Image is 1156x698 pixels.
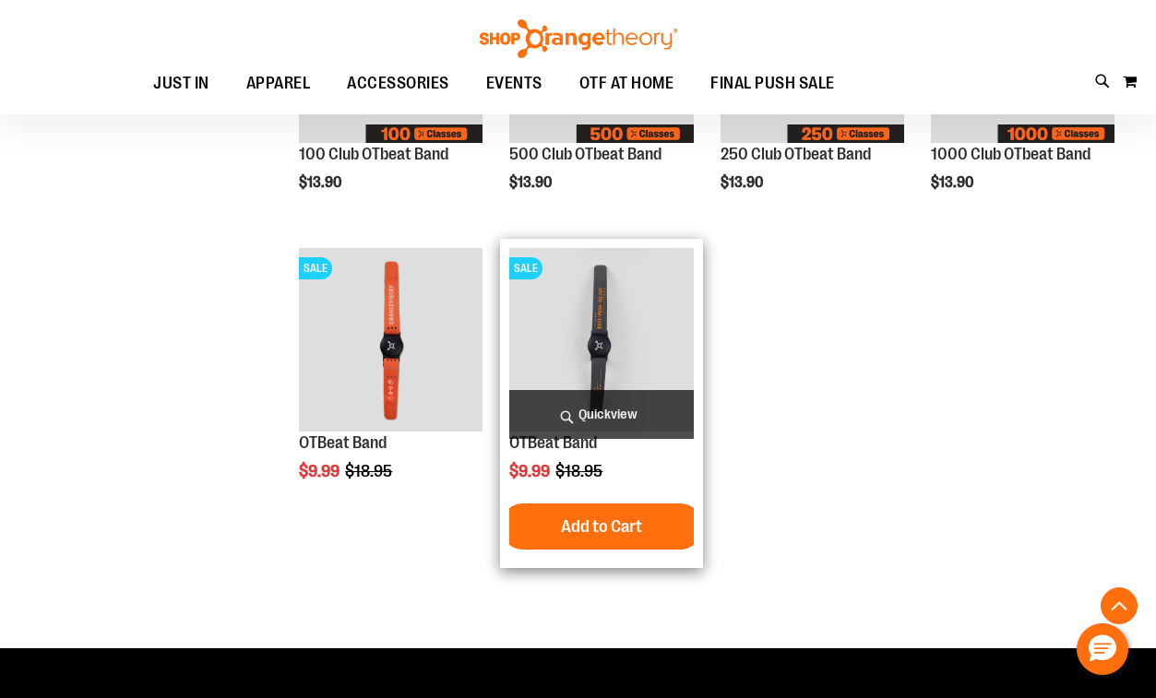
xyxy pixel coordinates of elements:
span: EVENTS [486,63,542,104]
a: 500 Club OTbeat Band [509,145,661,163]
span: $9.99 [509,462,553,480]
span: FINAL PUSH SALE [710,63,835,104]
div: product [290,239,492,527]
a: OTBeat Band [299,433,387,452]
span: $13.90 [509,174,554,191]
a: OTF AT HOME [561,63,693,105]
span: SALE [299,257,332,279]
span: APPAREL [246,63,311,104]
a: OTBeat BandSALE [299,248,483,434]
span: $13.90 [721,174,766,191]
img: Shop Orangetheory [477,19,680,58]
span: $18.95 [345,462,395,480]
a: 1000 Club OTbeat Band [931,145,1090,163]
img: OTBeat Band [299,248,483,432]
button: Back To Top [1101,587,1138,624]
a: 100 Club OTbeat Band [299,145,448,163]
a: FINAL PUSH SALE [692,63,853,105]
a: 250 Club OTbeat Band [721,145,871,163]
button: Add to Cart [500,503,703,550]
a: ACCESSORIES [328,63,468,104]
img: OTBeat Band [509,248,693,432]
a: JUST IN [135,63,228,105]
span: JUST IN [153,63,209,104]
span: Add to Cart [561,516,642,537]
span: OTF AT HOME [579,63,674,104]
button: Hello, have a question? Let’s chat. [1077,623,1128,675]
a: OTBeat Band [509,433,597,452]
a: Quickview [509,390,693,439]
div: product [500,239,702,568]
span: $13.90 [931,174,976,191]
span: $18.95 [555,462,605,480]
a: APPAREL [228,63,329,105]
span: ACCESSORIES [347,63,449,104]
a: EVENTS [468,63,561,105]
span: $13.90 [299,174,344,191]
span: SALE [509,257,542,279]
a: OTBeat BandSALE [509,248,693,434]
span: $9.99 [299,462,342,480]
